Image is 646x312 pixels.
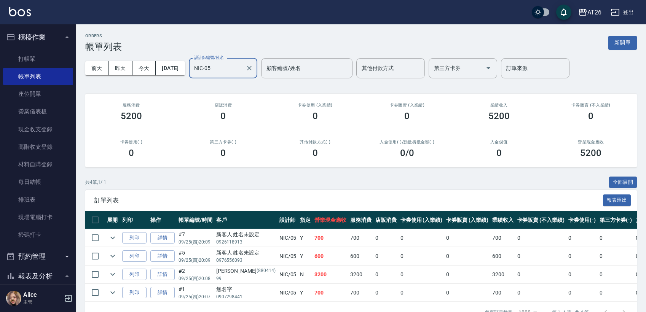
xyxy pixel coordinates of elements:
[373,284,399,302] td: 0
[608,36,637,50] button: 新開單
[603,196,631,204] a: 報表匯出
[566,247,598,265] td: 0
[94,140,168,145] h2: 卡券使用(-)
[177,211,214,229] th: 帳單編號/時間
[220,111,226,121] h3: 0
[515,247,566,265] td: 0
[107,232,118,244] button: expand row
[313,229,348,247] td: 700
[150,232,175,244] a: 詳情
[132,61,156,75] button: 今天
[121,111,142,121] h3: 5200
[216,285,276,293] div: 無名字
[107,287,118,298] button: expand row
[278,140,352,145] h2: 其他付款方式(-)
[298,266,313,283] td: N
[556,5,571,20] button: save
[404,111,410,121] h3: 0
[85,33,122,38] h2: ORDERS
[179,275,212,282] p: 09/25 (四) 20:08
[598,211,634,229] th: 第三方卡券(-)
[313,247,348,265] td: 600
[482,62,494,74] button: Open
[444,284,490,302] td: 0
[120,211,148,229] th: 列印
[298,211,313,229] th: 指定
[194,55,224,60] label: 設計師編號/姓名
[23,291,62,299] h5: Alice
[515,284,566,302] td: 0
[94,103,168,108] h3: 服務消費
[587,8,601,17] div: AT26
[444,247,490,265] td: 0
[488,111,510,121] h3: 5200
[216,239,276,245] p: 0926118913
[3,103,73,120] a: 營業儀表板
[313,111,318,121] h3: 0
[85,61,109,75] button: 前天
[608,5,637,19] button: 登出
[257,267,276,275] p: (880414)
[566,266,598,283] td: 0
[313,266,348,283] td: 3200
[373,266,399,283] td: 0
[444,211,490,229] th: 卡券販賣 (入業績)
[400,148,414,158] h3: 0 /0
[9,7,31,16] img: Logo
[3,209,73,226] a: 現場電腦打卡
[3,173,73,191] a: 每日結帳
[373,229,399,247] td: 0
[177,266,214,283] td: #2
[278,247,298,265] td: NIC /05
[3,226,73,244] a: 掃碼打卡
[298,284,313,302] td: Y
[3,85,73,103] a: 座位開單
[109,61,132,75] button: 昨天
[220,148,226,158] h3: 0
[216,249,276,257] div: 新客人 姓名未設定
[150,269,175,280] a: 詳情
[179,293,212,300] p: 09/25 (四) 20:07
[3,121,73,138] a: 現金收支登錄
[3,266,73,286] button: 報表及分析
[399,284,445,302] td: 0
[313,148,318,158] h3: 0
[122,269,147,280] button: 列印
[566,211,598,229] th: 卡券使用(-)
[3,50,73,68] a: 打帳單
[370,103,444,108] h2: 卡券販賣 (入業績)
[179,257,212,264] p: 09/25 (四) 20:09
[399,247,445,265] td: 0
[598,247,634,265] td: 0
[150,287,175,299] a: 詳情
[608,39,637,46] a: 新開單
[313,211,348,229] th: 營業現金應收
[515,211,566,229] th: 卡券販賣 (不入業績)
[444,229,490,247] td: 0
[278,229,298,247] td: NIC /05
[370,140,444,145] h2: 入金使用(-) /點數折抵金額(-)
[278,103,352,108] h2: 卡券使用 (入業績)
[187,103,260,108] h2: 店販消費
[216,293,276,300] p: 0907298441
[298,229,313,247] td: Y
[216,275,276,282] p: 99
[598,284,634,302] td: 0
[490,229,515,247] td: 700
[3,247,73,266] button: 預約管理
[23,299,62,306] p: 主管
[348,229,373,247] td: 700
[399,229,445,247] td: 0
[373,247,399,265] td: 0
[122,250,147,262] button: 列印
[85,179,106,186] p: 共 4 筆, 1 / 1
[105,211,120,229] th: 展開
[373,211,399,229] th: 店販消費
[94,197,603,204] span: 訂單列表
[148,211,177,229] th: 操作
[598,229,634,247] td: 0
[122,232,147,244] button: 列印
[566,284,598,302] td: 0
[462,103,536,108] h2: 業績收入
[348,211,373,229] th: 服務消費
